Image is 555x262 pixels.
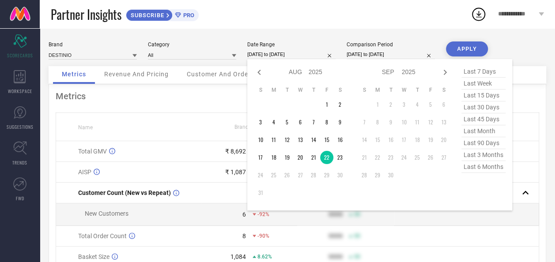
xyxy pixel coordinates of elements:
td: Sun Aug 03 2025 [254,116,267,129]
span: AISP [78,168,91,176]
span: -92% [257,211,269,217]
span: Customer Count (New vs Repeat) [78,189,171,196]
span: Partner Insights [51,5,121,23]
div: ₹ 1,087 [225,168,246,176]
td: Sun Sep 21 2025 [358,151,371,164]
td: Wed Sep 03 2025 [397,98,411,111]
th: Friday [424,86,437,94]
td: Mon Aug 11 2025 [267,133,280,146]
span: last 6 months [461,161,506,173]
span: last week [461,78,506,90]
td: Sat Sep 06 2025 [437,98,450,111]
input: Select comparison period [347,50,435,59]
td: Mon Aug 04 2025 [267,116,280,129]
td: Wed Sep 24 2025 [397,151,411,164]
th: Saturday [437,86,450,94]
td: Tue Sep 16 2025 [384,133,397,146]
td: Wed Sep 17 2025 [397,133,411,146]
span: last 30 days [461,101,506,113]
td: Tue Sep 23 2025 [384,151,397,164]
td: Sat Aug 02 2025 [333,98,347,111]
td: Tue Sep 30 2025 [384,168,397,182]
span: last 90 days [461,137,506,149]
span: last 15 days [461,90,506,101]
span: TRENDS [12,159,27,166]
th: Sunday [254,86,267,94]
div: Comparison Period [347,41,435,48]
th: Wednesday [397,86,411,94]
td: Fri Aug 15 2025 [320,133,333,146]
span: 50 [354,233,360,239]
td: Sat Aug 30 2025 [333,168,347,182]
td: Fri Sep 26 2025 [424,151,437,164]
td: Tue Aug 12 2025 [280,133,294,146]
button: APPLY [446,41,488,56]
td: Wed Sep 10 2025 [397,116,411,129]
span: PRO [181,12,194,19]
td: Mon Sep 01 2025 [371,98,384,111]
td: Mon Sep 22 2025 [371,151,384,164]
div: Brand [49,41,137,48]
span: SUBSCRIBE [126,12,166,19]
td: Sun Aug 24 2025 [254,168,267,182]
td: Tue Aug 05 2025 [280,116,294,129]
th: Sunday [358,86,371,94]
td: Tue Aug 26 2025 [280,168,294,182]
span: WORKSPACE [8,88,32,94]
span: Metrics [62,71,86,78]
span: Customer And Orders [187,71,254,78]
td: Sat Sep 20 2025 [437,133,450,146]
div: 8 [242,232,246,240]
td: Tue Sep 09 2025 [384,116,397,129]
td: Sun Sep 14 2025 [358,133,371,146]
div: Previous month [254,67,264,78]
div: Date Range [247,41,336,48]
span: New Customers [85,210,128,217]
div: 9999 [328,253,342,260]
span: last 7 days [461,66,506,78]
span: last 3 months [461,149,506,161]
span: last 45 days [461,113,506,125]
div: Category [148,41,236,48]
td: Wed Aug 06 2025 [294,116,307,129]
th: Tuesday [280,86,294,94]
th: Friday [320,86,333,94]
td: Sat Sep 13 2025 [437,116,450,129]
span: 50 [354,254,360,260]
td: Thu Sep 04 2025 [411,98,424,111]
div: 9999 [328,232,342,240]
td: Sat Aug 09 2025 [333,116,347,129]
td: Mon Sep 15 2025 [371,133,384,146]
th: Saturday [333,86,347,94]
td: Fri Sep 19 2025 [424,133,437,146]
td: Sun Aug 17 2025 [254,151,267,164]
td: Thu Aug 07 2025 [307,116,320,129]
td: Thu Sep 11 2025 [411,116,424,129]
span: Basket Size [78,253,109,260]
td: Sat Aug 23 2025 [333,151,347,164]
div: 6 [242,211,246,218]
td: Mon Aug 18 2025 [267,151,280,164]
span: 50 [354,211,360,217]
th: Monday [371,86,384,94]
span: -90% [257,233,269,239]
td: Fri Aug 22 2025 [320,151,333,164]
div: 1,084 [230,253,246,260]
td: Wed Aug 20 2025 [294,151,307,164]
td: Sun Aug 10 2025 [254,133,267,146]
a: SUBSCRIBEPRO [126,7,199,21]
td: Wed Aug 13 2025 [294,133,307,146]
td: Thu Aug 14 2025 [307,133,320,146]
th: Wednesday [294,86,307,94]
td: Sun Sep 07 2025 [358,116,371,129]
input: Select date range [247,50,336,59]
span: Revenue And Pricing [104,71,169,78]
span: Brand Value [234,124,264,130]
th: Thursday [307,86,320,94]
span: last month [461,125,506,137]
td: Tue Aug 19 2025 [280,151,294,164]
span: Total GMV [78,148,107,155]
td: Tue Sep 02 2025 [384,98,397,111]
span: Name [78,124,93,131]
td: Fri Aug 08 2025 [320,116,333,129]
